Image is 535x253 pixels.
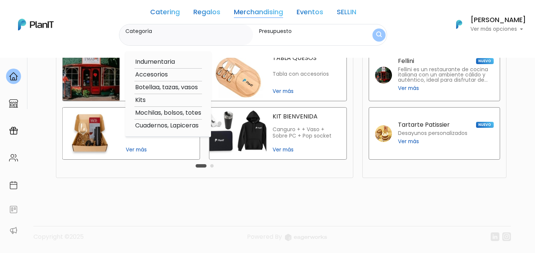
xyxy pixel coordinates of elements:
[9,205,18,214] img: feedback-78b5a0c8f98aac82b08bfc38622c3050aee476f2c9584af64705fc4e61158814.svg
[476,122,493,128] span: NUEVO
[273,87,341,95] span: Ver más
[196,164,206,168] button: Carousel Page 1 (Current Slide)
[126,146,194,154] span: Ver más
[193,9,220,18] a: Regalos
[247,232,327,247] a: Powered By
[398,138,419,145] span: Ver más
[194,161,216,170] div: Carousel Pagination
[273,126,341,139] p: Canguro + + Vaso + Sobre PC + Pop socket
[18,19,54,30] img: PlanIt Logo
[470,27,526,32] p: Ver más opciones
[398,58,414,64] p: Fellini
[398,84,419,92] span: Ver más
[375,125,392,142] img: tartarte patissier
[209,49,267,101] img: tabla quesos
[134,96,202,105] option: Kits
[134,70,202,79] option: Accesorios
[234,9,283,18] a: Merchandising
[285,234,327,241] img: logo_eagerworks-044938b0bf012b96b195e05891a56339191180c2d98ce7df62ca656130a436fa.svg
[9,153,18,162] img: people-662611757002400ad9ed0e3c099ab2801c6687ba6c219adb57efc949bc21e19d.svg
[502,232,511,241] img: instagram-7ba2a2629254302ec2a9470e65da5de918c9f3c9a63008f8abed3140a32961bf.svg
[398,122,450,128] p: Tartarte Patissier
[273,114,341,120] p: KIT BIENVENIDA
[9,181,18,190] img: calendar-87d922413cdce8b2cf7b7f5f62616a5cf9e4887200fb71536465627b3292af00.svg
[451,16,467,33] img: PlanIt Logo
[273,71,341,77] p: Tabla con accesorios
[259,27,357,35] label: Presupuesto
[134,121,202,130] option: Cuadernos, Lapiceras
[375,67,392,84] img: fellini
[297,9,323,18] a: Eventos
[134,108,202,118] option: Mochilas, bolsos, totes
[398,131,467,136] p: Desayunos personalizados
[476,58,493,64] span: NUEVO
[209,107,347,160] a: kit bienvenida KIT BIENVENIDA Canguro + + Vaso + Sobre PC + Pop socket Ver más
[63,49,120,101] img: fellini cena
[273,55,341,61] p: TABLA QUESOS
[470,17,526,24] h6: [PERSON_NAME]
[125,27,250,35] label: Categoría
[134,57,202,67] option: Indumentaria
[63,108,120,159] img: kit vino
[337,9,356,18] a: SELLIN
[369,107,500,160] a: Tartarte Patissier NUEVO Desayunos personalizados Ver más
[62,49,200,101] a: fellini cena FELLINI CENA Cena para dos en Fellini Ver más
[9,72,18,81] img: home-e721727adea9d79c4d83392d1f703f7f8bce08238fde08b1acbfd93340b81755.svg
[9,126,18,135] img: campaigns-02234683943229c281be62815700db0a1741e53638e28bf9629b52c665b00959.svg
[209,108,267,159] img: kit bienvenida
[33,232,84,247] p: Copyright ©2025
[446,15,526,34] button: PlanIt Logo [PERSON_NAME] Ver más opciones
[491,232,499,241] img: linkedin-cc7d2dbb1a16aff8e18f147ffe980d30ddd5d9e01409788280e63c91fc390ff4.svg
[150,9,180,18] a: Catering
[62,107,200,160] a: kit vino KIT VINO Vino + descorchador Ver más
[210,164,214,168] button: Carousel Page 2
[369,49,500,101] a: Fellini NUEVO Fellini es un restaurante de cocina italiana con un ambiente cálido y auténtico, id...
[376,31,382,39] img: search_button-432b6d5273f82d61273b3651a40e1bd1b912527efae98b1b7a1b2c0702e16a8d.svg
[9,226,18,235] img: partners-52edf745621dab592f3b2c58e3bca9d71375a7ef29c3b500c9f145b62cc070d4.svg
[398,67,494,83] p: Fellini es un restaurante de cocina italiana con un ambiente cálido y auténtico, ideal para disfr...
[9,99,18,108] img: marketplace-4ceaa7011d94191e9ded77b95e3339b90024bf715f7c57f8cf31f2d8c509eaba.svg
[134,83,202,92] option: Botellaa, tazas, vasos
[209,49,347,101] a: tabla quesos TABLA QUESOS Tabla con accesorios Ver más
[273,146,341,154] span: Ver más
[247,232,282,241] span: translation missing: es.layouts.footer.powered_by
